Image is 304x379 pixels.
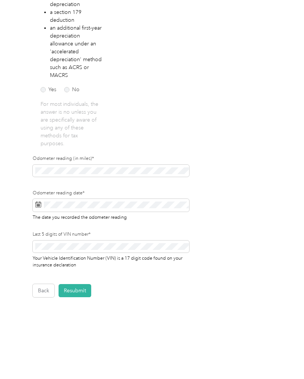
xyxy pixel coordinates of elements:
label: Odometer reading date* [33,190,189,197]
label: No [64,87,80,92]
p: For most individuals, the answer is no unless you are specifically aware of using any of these me... [41,100,102,147]
span: The date you recorded the odometer reading [33,213,127,220]
li: an additional first-year depreciation allowance under an 'accelerated depreciation' method such a... [50,24,103,79]
button: Resubmit [59,284,91,297]
li: a section 179 deduction [50,8,103,24]
span: Your Vehicle Identification Number (VIN) is a 17 digit code found on your insurance declaration [33,254,182,268]
iframe: Everlance-gr Chat Button Frame [262,337,304,379]
label: Odometer reading (in miles)* [33,155,189,162]
label: Last 5 digits of VIN number* [33,231,189,238]
label: Yes [41,87,56,92]
button: Back [33,284,54,297]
